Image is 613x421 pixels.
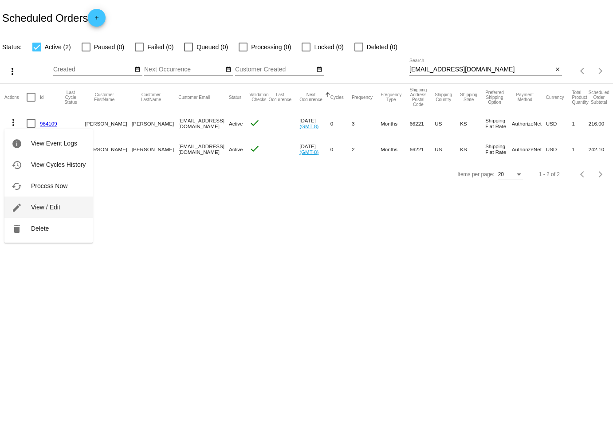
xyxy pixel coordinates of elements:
[31,204,60,211] span: View / Edit
[31,140,77,147] span: View Event Logs
[31,182,67,189] span: Process Now
[31,225,49,232] span: Delete
[31,161,86,168] span: View Cycles History
[12,181,22,192] mat-icon: cached
[12,160,22,170] mat-icon: history
[12,224,22,234] mat-icon: delete
[12,138,22,149] mat-icon: info
[12,202,22,213] mat-icon: edit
